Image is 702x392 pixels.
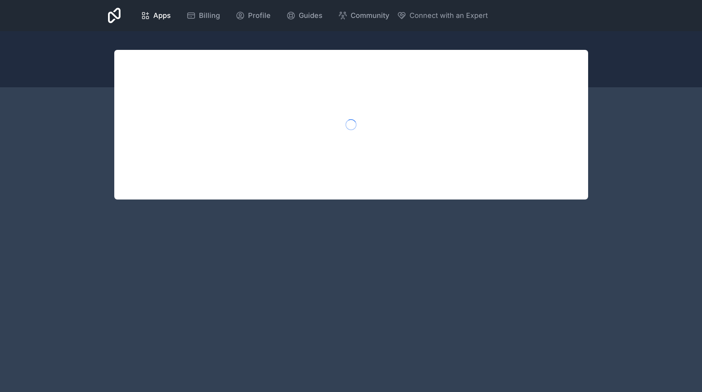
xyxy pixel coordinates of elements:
[248,10,271,21] span: Profile
[229,7,277,24] a: Profile
[180,7,226,24] a: Billing
[332,7,395,24] a: Community
[409,10,488,21] span: Connect with an Expert
[280,7,329,24] a: Guides
[135,7,177,24] a: Apps
[397,10,488,21] button: Connect with an Expert
[153,10,171,21] span: Apps
[299,10,323,21] span: Guides
[199,10,220,21] span: Billing
[351,10,389,21] span: Community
